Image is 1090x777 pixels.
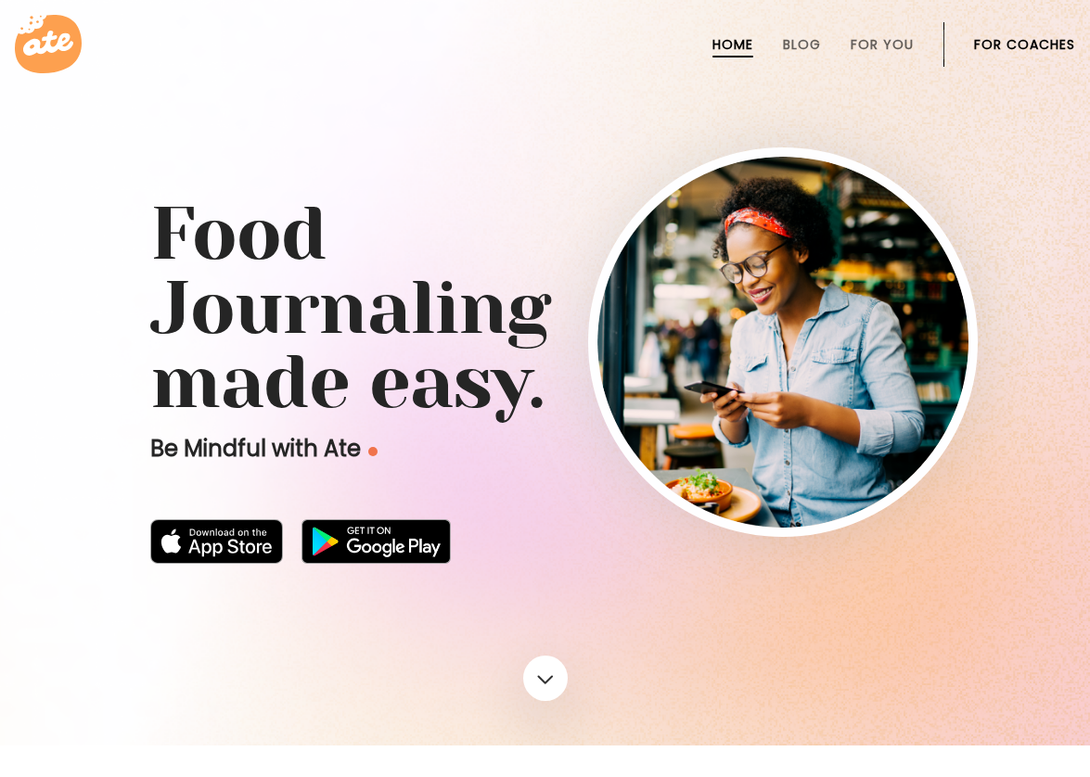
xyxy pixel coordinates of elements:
[150,197,941,419] h1: Food Journaling made easy.
[712,37,753,52] a: Home
[150,519,284,564] img: badge-download-apple.svg
[974,37,1075,52] a: For Coaches
[150,434,670,464] p: Be Mindful with Ate
[597,157,968,528] img: home-hero-img-rounded.png
[783,37,821,52] a: Blog
[301,519,451,564] img: badge-download-google.png
[851,37,914,52] a: For You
